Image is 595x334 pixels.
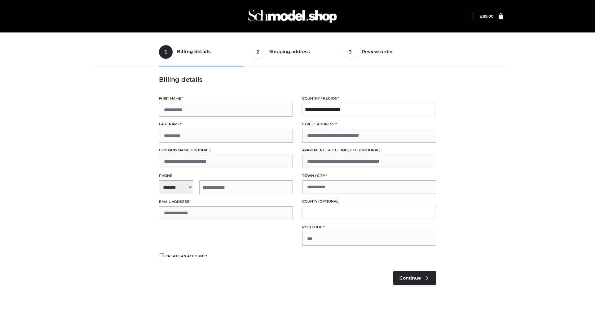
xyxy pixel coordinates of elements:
[399,275,421,281] span: Continue
[302,199,436,204] label: County
[159,121,293,127] label: Last name
[302,173,436,179] label: Town / City
[165,254,207,258] span: Create an account?
[302,96,436,101] label: Country / Region
[480,14,483,19] span: £
[480,14,493,19] a: £89.00
[302,147,436,153] label: Apartment, suite, unit, etc.
[189,148,211,152] span: (optional)
[159,147,293,153] label: Company name
[159,173,293,179] label: Phone
[359,148,381,152] span: (optional)
[480,14,493,19] bdi: 89.00
[159,96,293,101] label: First name
[302,224,436,230] label: Postcode
[318,199,340,203] span: (optional)
[302,121,436,127] label: Street address
[393,271,436,285] a: Continue
[159,199,293,205] label: Email address
[159,76,436,83] h3: Billing details
[246,4,339,28] img: Schmodel Admin 964
[159,253,165,257] input: Create an account?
